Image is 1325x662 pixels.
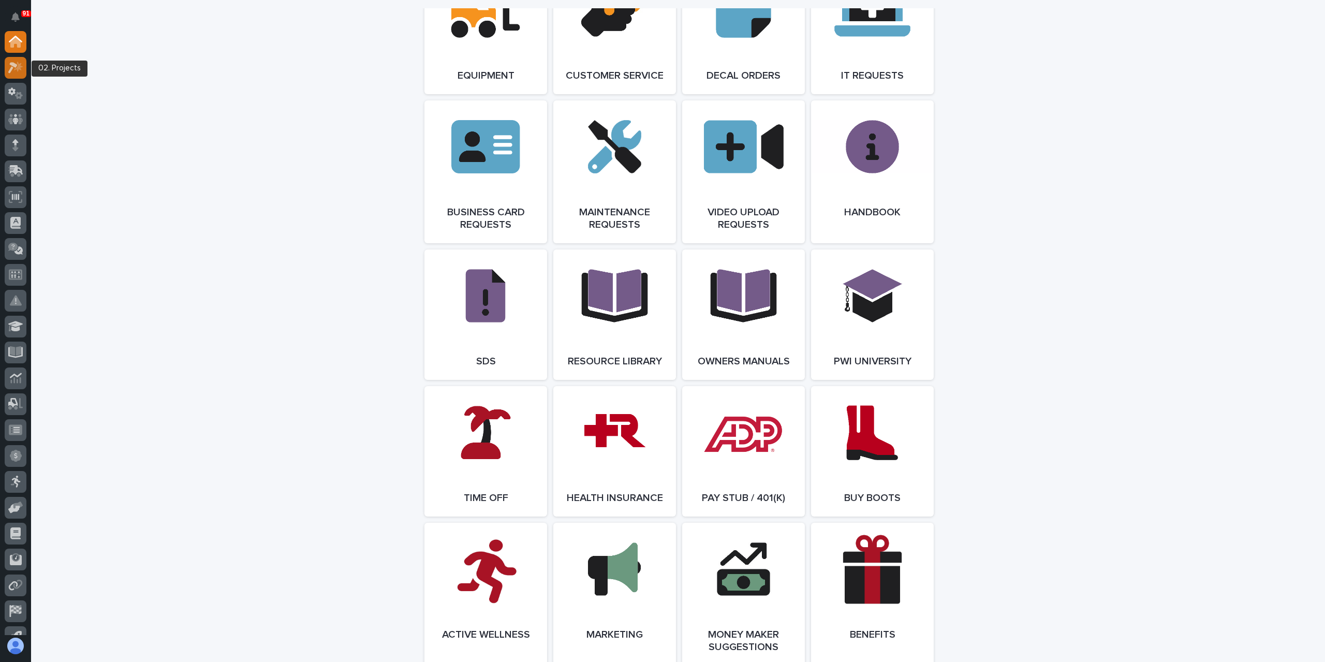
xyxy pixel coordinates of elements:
a: Time Off [424,386,547,517]
button: Notifications [5,6,26,28]
a: Handbook [811,100,934,243]
a: Pay Stub / 401(k) [682,386,805,517]
a: SDS [424,249,547,380]
button: users-avatar [5,635,26,657]
a: Owners Manuals [682,249,805,380]
div: Notifications91 [13,12,26,29]
a: Maintenance Requests [553,100,676,243]
a: PWI University [811,249,934,380]
a: Resource Library [553,249,676,380]
a: Health Insurance [553,386,676,517]
a: Business Card Requests [424,100,547,243]
a: Video Upload Requests [682,100,805,243]
p: 91 [23,10,30,17]
a: Buy Boots [811,386,934,517]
